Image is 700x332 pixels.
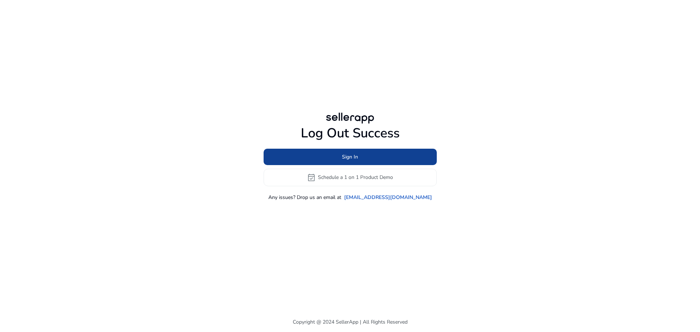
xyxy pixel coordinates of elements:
a: [EMAIL_ADDRESS][DOMAIN_NAME] [344,194,432,201]
button: event_availableSchedule a 1 on 1 Product Demo [264,169,437,186]
h1: Log Out Success [264,125,437,141]
button: Sign In [264,149,437,165]
span: Sign In [342,153,358,161]
p: Any issues? Drop us an email at [268,194,341,201]
span: event_available [307,173,316,182]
